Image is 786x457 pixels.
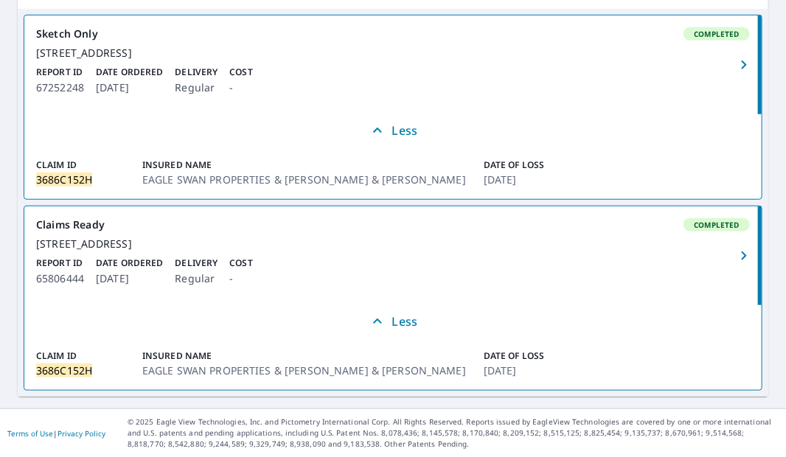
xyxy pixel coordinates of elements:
p: Cost [229,257,252,270]
div: [STREET_ADDRESS] [36,237,750,251]
span: Completed [685,220,748,230]
p: 67252248 [36,79,84,97]
p: Delivery [175,257,218,270]
button: Less [24,114,762,147]
p: - [229,270,252,287]
p: Delivery [175,66,218,79]
a: Sketch OnlyCompleted[STREET_ADDRESS]Report ID67252248Date Ordered[DATE]DeliveryRegularCost- [24,15,762,114]
p: [DATE] [484,363,572,378]
p: 65806444 [36,270,84,287]
p: [DATE] [96,79,163,97]
p: Insured Name [142,349,466,363]
p: Less [369,313,418,330]
p: - [229,79,252,97]
mark: 3686C152H [36,172,92,186]
a: Claims ReadyCompleted[STREET_ADDRESS]Report ID65806444Date Ordered[DATE]DeliveryRegularCost- [24,206,762,305]
a: Terms of Use [7,428,53,439]
p: Regular [175,270,218,287]
p: Report ID [36,66,84,79]
p: Claim ID [36,158,125,172]
p: Date Ordered [96,66,163,79]
div: [STREET_ADDRESS] [36,46,750,60]
mark: 3686C152H [36,363,92,377]
a: Privacy Policy [58,428,105,439]
p: Cost [229,66,252,79]
div: Claims Ready [36,218,750,231]
button: Less [24,305,762,338]
p: Regular [175,79,218,97]
p: Date of Loss [484,158,572,172]
div: Sketch Only [36,27,750,41]
p: Date of Loss [484,349,572,363]
p: Report ID [36,257,84,270]
p: Date Ordered [96,257,163,270]
p: Insured Name [142,158,466,172]
p: [DATE] [96,270,163,287]
p: [DATE] [484,172,572,187]
p: Claim ID [36,349,125,363]
p: Less [369,122,418,139]
span: Completed [685,29,748,39]
p: © 2025 Eagle View Technologies, Inc. and Pictometry International Corp. All Rights Reserved. Repo... [128,416,779,450]
p: EAGLE SWAN PROPERTIES & [PERSON_NAME] & [PERSON_NAME] [142,172,466,187]
p: | [7,429,105,438]
p: EAGLE SWAN PROPERTIES & [PERSON_NAME] & [PERSON_NAME] [142,363,466,378]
